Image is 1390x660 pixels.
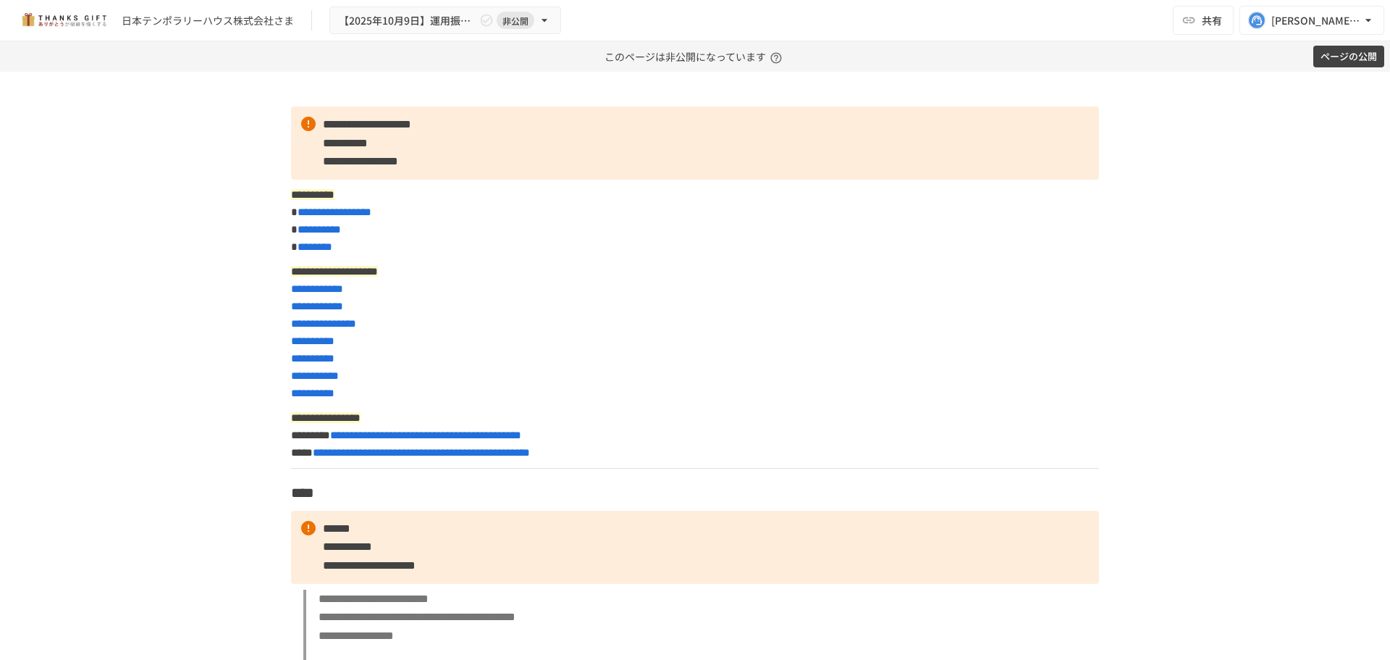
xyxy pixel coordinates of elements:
[605,41,786,72] p: このページは非公開になっています
[1202,12,1222,28] span: 共有
[1173,6,1234,35] button: 共有
[17,9,110,32] img: mMP1OxWUAhQbsRWCurg7vIHe5HqDpP7qZo7fRoNLXQh
[497,13,534,28] span: 非公開
[1271,12,1361,30] div: [PERSON_NAME][EMAIL_ADDRESS][DOMAIN_NAME]
[122,13,294,28] div: 日本テンポラリーハウス株式会社さま
[329,7,561,35] button: 【2025年10月9日】運用振り返りミーティング非公開
[1313,46,1384,68] button: ページの公開
[339,12,476,30] span: 【2025年10月9日】運用振り返りミーティング
[1239,6,1384,35] button: [PERSON_NAME][EMAIL_ADDRESS][DOMAIN_NAME]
